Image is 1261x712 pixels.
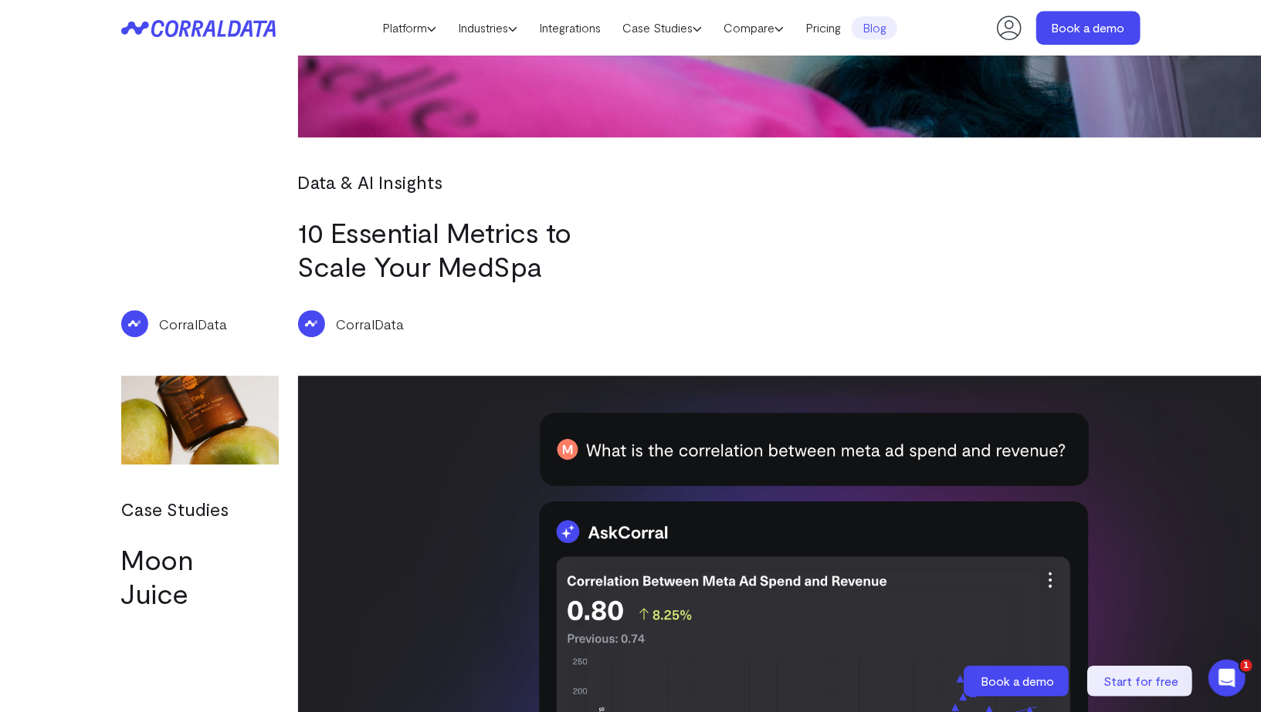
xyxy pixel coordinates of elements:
[981,673,1055,688] span: Book a demo
[1087,666,1195,697] a: Start for free
[964,666,1072,697] a: Book a demo
[713,16,795,39] a: Compare
[121,495,263,523] div: Case Studies
[612,16,713,39] a: Case Studies
[121,542,194,609] a: Moon Juice
[1208,660,1246,697] iframe: Intercom live chat
[1240,660,1253,672] span: 1
[337,314,405,334] p: CorralData
[528,16,612,39] a: Integrations
[371,16,447,39] a: Platform
[852,16,897,39] a: Blog
[795,16,852,39] a: Pricing
[1036,11,1141,45] a: Book a demo
[298,215,572,282] a: 10 Essential Metrics to Scale Your MedSpa
[160,314,228,334] p: CorralData
[447,16,528,39] a: Industries
[1104,673,1179,688] span: Start for free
